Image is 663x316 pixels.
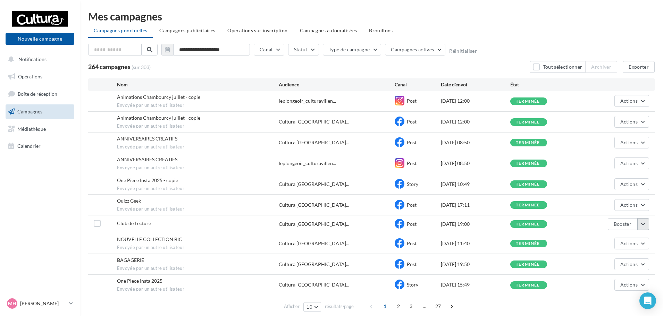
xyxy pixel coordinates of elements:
span: Actions [620,202,638,208]
button: Actions [614,238,649,249]
div: [DATE] 19:50 [441,261,510,268]
span: 27 [433,301,444,312]
span: Post [407,160,417,166]
div: terminée [516,182,540,187]
div: Nom [117,81,279,88]
div: Date d'envoi [441,81,510,88]
div: terminée [516,99,540,104]
button: Tout sélectionner [530,61,585,73]
div: Canal [395,81,441,88]
span: Club de Lecture [117,220,151,226]
span: Envoyée par un autre utilisateur [117,245,279,251]
span: Actions [620,261,638,267]
div: terminée [516,241,540,246]
div: [DATE] 12:00 [441,97,510,104]
button: Archiver [585,61,617,73]
span: résultats/page [325,303,354,310]
span: Boîte de réception [18,91,57,97]
span: Actions [620,119,638,125]
span: Post [407,202,417,208]
span: Envoyée par un autre utilisateur [117,102,279,109]
span: Actions [620,181,638,187]
span: Post [407,261,417,267]
div: [DATE] 08:50 [441,160,510,167]
span: Post [407,240,417,246]
span: Médiathèque [17,126,46,131]
div: terminée [516,283,540,288]
button: Type de campagne [323,44,381,55]
span: Envoyée par un autre utilisateur [117,144,279,150]
span: Cultura [GEOGRAPHIC_DATA]... [279,202,349,208]
span: Envoyée par un autre utilisateur [117,265,279,272]
span: Calendrier [17,143,41,149]
button: Actions [614,95,649,107]
span: ANNIVERSAIRES CREATIFS [117,156,177,162]
span: Story [407,282,418,288]
span: One Piece Insta 2025 [117,278,162,284]
button: Actions [614,116,649,128]
button: Actions [614,178,649,190]
div: [DATE] 19:00 [441,221,510,228]
div: [DATE] 10:49 [441,181,510,188]
button: Actions [614,157,649,169]
span: Operations sur inscription [227,27,287,33]
span: Opérations [18,74,42,79]
span: Envoyée par un autre utilisateur [117,165,279,171]
button: Canal [254,44,284,55]
span: Actions [620,139,638,145]
span: Notifications [18,56,47,62]
span: Story [407,181,418,187]
span: Cultura [GEOGRAPHIC_DATA]... [279,240,349,247]
span: 1 [379,301,391,312]
button: Actions [614,199,649,211]
span: Actions [620,240,638,246]
span: 2 [393,301,404,312]
a: Médiathèque [4,122,76,136]
div: [DATE] 08:50 [441,139,510,146]
span: Afficher [284,303,300,310]
span: Campagnes actives [391,46,434,52]
span: leplongeoir_culturavillen... [279,97,336,104]
div: [DATE] 12:00 [441,118,510,125]
span: Envoyée par un autre utilisateur [117,286,279,292]
span: Campagnes automatisées [300,27,357,33]
a: Calendrier [4,139,76,153]
span: NOUVELLE COLLECTION BIC [117,236,182,242]
span: ... [419,301,430,312]
span: Animations Chambourcy juillet - copie [117,94,200,100]
div: terminée [516,120,540,125]
button: 10 [303,302,321,312]
div: Mes campagnes [88,11,655,22]
span: 3 [405,301,417,312]
span: Campagnes publicitaires [159,27,215,33]
div: [DATE] 15:49 [441,281,510,288]
span: Envoyée par un autre utilisateur [117,206,279,212]
span: Cultura [GEOGRAPHIC_DATA]... [279,281,349,288]
span: Animations Chambourcy juillet - copie [117,115,200,121]
span: Cultura [GEOGRAPHIC_DATA]... [279,221,349,228]
button: Exporter [623,61,655,73]
span: Actions [620,282,638,288]
span: Envoyée par un autre utilisateur [117,123,279,129]
button: Nouvelle campagne [6,33,74,45]
span: ANNIVERSAIRES CREATIFS [117,136,177,142]
div: Open Intercom Messenger [639,292,656,309]
div: [DATE] 17:11 [441,202,510,208]
a: Boîte de réception [4,86,76,101]
span: Quizz Geek [117,198,141,204]
span: One Piece Insta 2025 - copie [117,177,178,183]
span: Actions [620,160,638,166]
div: terminée [516,262,540,267]
button: Notifications [4,52,73,67]
span: BAGAGERIE [117,257,144,263]
p: [PERSON_NAME] [20,300,66,307]
span: Post [407,98,417,104]
a: Campagnes [4,104,76,119]
span: 10 [307,304,312,310]
div: Audience [279,81,394,88]
a: Opérations [4,69,76,84]
span: Cultura [GEOGRAPHIC_DATA]... [279,261,349,268]
span: (sur 303) [132,64,151,71]
div: terminée [516,140,540,145]
div: terminée [516,222,540,227]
